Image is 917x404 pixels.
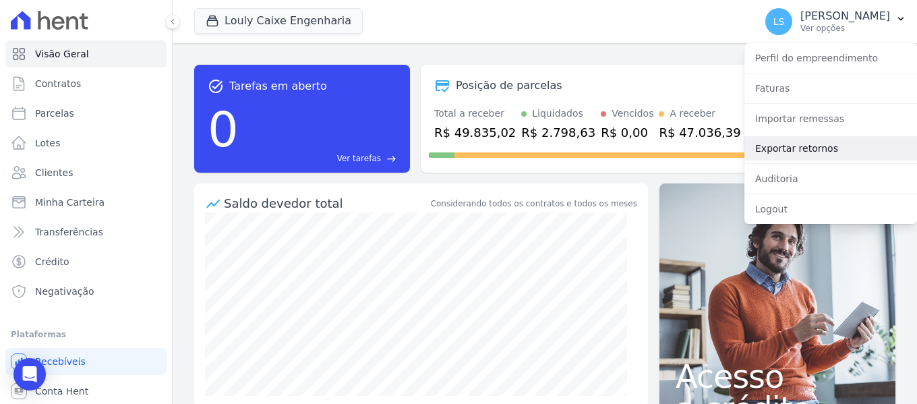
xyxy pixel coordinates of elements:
p: [PERSON_NAME] [800,9,890,23]
a: Negativação [5,278,167,305]
span: Transferências [35,225,103,239]
span: Crédito [35,255,69,268]
a: Perfil do empreendimento [744,46,917,70]
a: Minha Carteira [5,189,167,216]
div: R$ 2.798,63 [521,123,595,142]
span: Clientes [35,166,73,179]
span: Contratos [35,77,81,90]
span: Tarefas em aberto [229,78,327,94]
span: Visão Geral [35,47,89,61]
span: Recebíveis [35,355,86,368]
a: Logout [744,197,917,221]
span: Ver tarefas [337,152,381,165]
div: Saldo devedor total [224,194,428,212]
span: LS [773,17,785,26]
div: R$ 0,00 [601,123,653,142]
div: Total a receber [434,107,516,121]
span: Parcelas [35,107,74,120]
button: Louly Caixe Engenharia [194,8,363,34]
a: Transferências [5,219,167,246]
span: Acesso [676,360,879,393]
span: Lotes [35,136,61,150]
a: Visão Geral [5,40,167,67]
div: Considerando todos os contratos e todos os meses [431,198,637,210]
a: Contratos [5,70,167,97]
button: LS [PERSON_NAME] Ver opções [755,3,917,40]
div: Vencidos [612,107,653,121]
a: Parcelas [5,100,167,127]
div: Open Intercom Messenger [13,358,46,391]
a: Auditoria [744,167,917,191]
span: Conta Hent [35,384,88,398]
span: east [386,154,396,164]
a: Exportar retornos [744,136,917,161]
a: Ver tarefas east [244,152,396,165]
a: Clientes [5,159,167,186]
a: Lotes [5,129,167,156]
span: Negativação [35,285,94,298]
a: Faturas [744,76,917,100]
a: Recebíveis [5,348,167,375]
p: Ver opções [800,23,890,34]
div: A receber [670,107,715,121]
a: Importar remessas [744,107,917,131]
a: Crédito [5,248,167,275]
div: Plataformas [11,326,161,343]
span: Minha Carteira [35,196,105,209]
div: R$ 47.036,39 [659,123,740,142]
div: Liquidados [532,107,583,121]
span: task_alt [208,78,224,94]
div: 0 [208,94,239,165]
div: R$ 49.835,02 [434,123,516,142]
div: Posição de parcelas [456,78,562,94]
